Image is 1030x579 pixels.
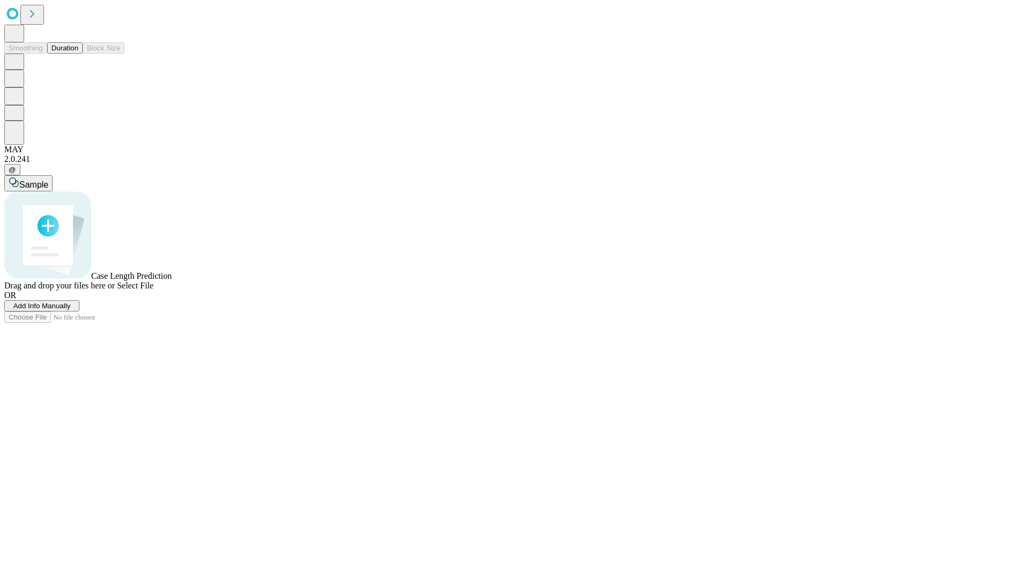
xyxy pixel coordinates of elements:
[47,42,83,54] button: Duration
[4,42,47,54] button: Smoothing
[4,281,115,290] span: Drag and drop your files here or
[83,42,124,54] button: Block Size
[4,154,1026,164] div: 2.0.241
[4,145,1026,154] div: MAY
[13,302,71,310] span: Add Info Manually
[9,166,16,174] span: @
[117,281,153,290] span: Select File
[4,164,20,175] button: @
[4,300,79,311] button: Add Info Manually
[91,271,172,280] span: Case Length Prediction
[19,180,48,189] span: Sample
[4,291,16,300] span: OR
[4,175,53,191] button: Sample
